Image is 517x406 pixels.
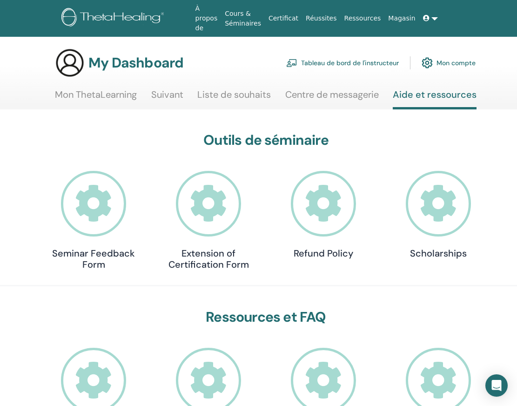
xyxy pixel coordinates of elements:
[47,309,485,325] h3: Ressources et FAQ
[392,248,485,259] h4: Scholarships
[221,5,265,32] a: Cours & Séminaires
[197,89,271,107] a: Liste de souhaits
[485,374,508,397] div: Open Intercom Messenger
[55,89,137,107] a: Mon ThetaLearning
[422,55,433,71] img: cog.svg
[341,10,385,27] a: Ressources
[61,8,168,29] img: logo.png
[384,10,419,27] a: Magasin
[285,89,379,107] a: Centre de messagerie
[265,10,302,27] a: Certificat
[55,48,85,78] img: generic-user-icon.jpg
[286,59,297,67] img: chalkboard-teacher.svg
[162,171,255,270] a: Extension of Certification Form
[47,248,140,270] h4: Seminar Feedback Form
[162,248,255,270] h4: Extension of Certification Form
[422,53,476,73] a: Mon compte
[151,89,183,107] a: Suivant
[302,10,340,27] a: Réussites
[88,54,183,71] h3: My Dashboard
[392,171,485,259] a: Scholarships
[47,171,140,270] a: Seminar Feedback Form
[286,53,399,73] a: Tableau de bord de l'instructeur
[393,89,477,109] a: Aide et ressources
[277,171,370,259] a: Refund Policy
[47,132,485,149] h3: Outils de séminaire
[277,248,370,259] h4: Refund Policy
